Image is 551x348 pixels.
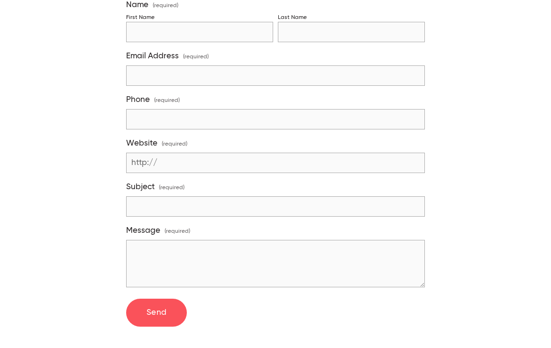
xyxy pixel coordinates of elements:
span: Subject [126,182,155,192]
button: SendSend [126,299,187,327]
span: (required) [183,51,209,64]
span: (required) [153,3,178,9]
span: (required) [154,94,180,107]
span: (required) [162,138,187,151]
span: (required) [159,182,184,194]
span: Email Address [126,51,179,61]
span: Message [126,226,160,236]
div: Last Name [278,14,307,21]
span: Phone [126,95,150,105]
span: http:// [127,153,162,173]
div: First Name [126,14,155,21]
span: (required) [165,225,190,238]
span: Send [147,309,167,317]
span: Website [126,138,157,148]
